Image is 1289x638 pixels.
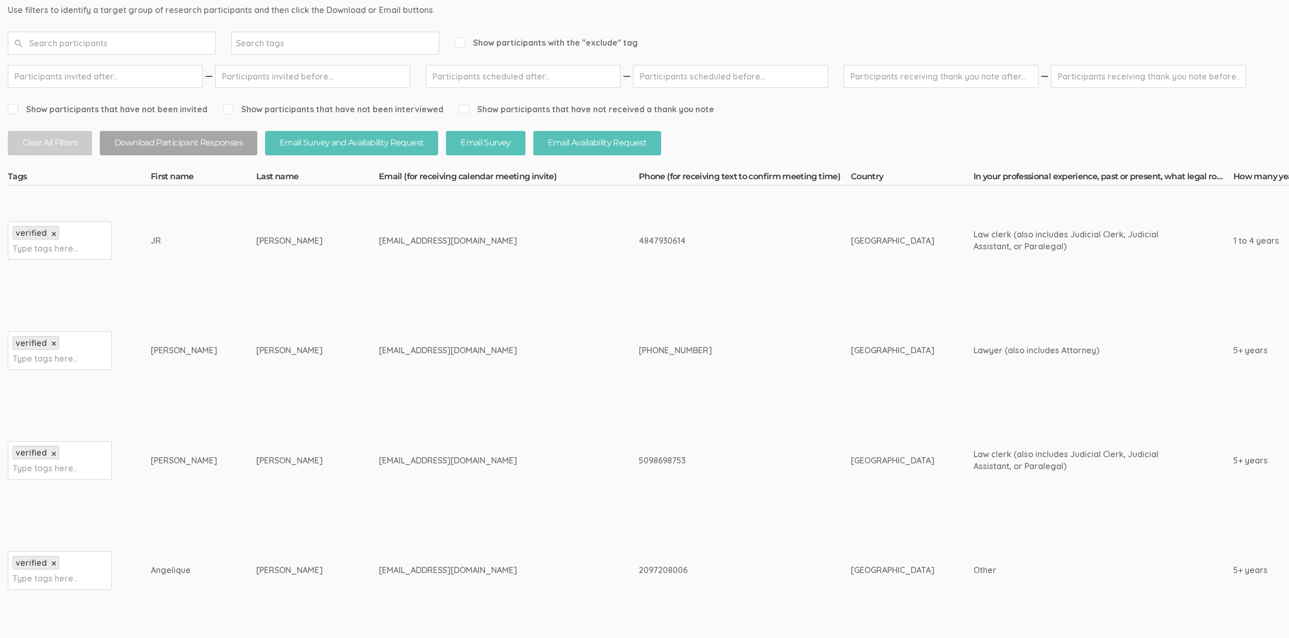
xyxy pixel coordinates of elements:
[204,65,214,88] img: dash.svg
[851,235,935,247] div: [GEOGRAPHIC_DATA]
[256,455,340,467] div: [PERSON_NAME]
[151,344,217,356] div: [PERSON_NAME]
[16,228,47,238] span: verified
[455,37,638,49] span: Show participants with the "exclude" tag
[12,571,77,585] input: Type tags here...
[151,455,217,467] div: [PERSON_NAME]
[379,344,600,356] div: [EMAIL_ADDRESS][DOMAIN_NAME]
[974,171,1233,185] th: In your professional experience, past or present, what legal role did you primarily hold?
[622,65,632,88] img: dash.svg
[12,352,77,365] input: Type tags here...
[51,449,56,458] a: ×
[426,65,621,88] input: Participants scheduled after...
[974,344,1194,356] div: Lawyer (also includes Attorney)
[1237,588,1289,638] iframe: Chat Widget
[844,65,1038,88] input: Participants receiving thank you note after...
[256,564,340,576] div: [PERSON_NAME]
[1040,65,1050,88] img: dash.svg
[8,131,92,155] button: Clear All Filters
[12,242,77,255] input: Type tags here...
[639,455,812,467] div: 5098698753
[379,564,600,576] div: [EMAIL_ADDRESS][DOMAIN_NAME]
[223,103,443,115] span: Show participants that have not been interviewed
[16,338,47,348] span: verified
[8,103,207,115] span: Show participants that have not been invited
[51,339,56,348] a: ×
[8,65,203,88] input: Participants invited after...
[639,344,812,356] div: [PHONE_NUMBER]
[256,344,340,356] div: [PERSON_NAME]
[1051,65,1246,88] input: Participants receiving thank you note before...
[459,103,714,115] span: Show participants that have not received a thank you note
[100,131,257,155] button: Download Participant Responses
[446,131,525,155] button: Email Survey
[215,65,410,88] input: Participants invited before...
[639,171,851,185] th: Phone (for receiving text to confirm meeting time)
[851,344,935,356] div: [GEOGRAPHIC_DATA]
[236,36,301,50] input: Search tags
[639,564,812,576] div: 2097208006
[256,171,379,185] th: Last name
[265,131,438,155] button: Email Survey and Availability Request
[151,564,217,576] div: Angelique
[974,448,1194,472] div: Law clerk (also includes Judicial Clerk, Judicial Assistant, or Paralegal)
[151,171,256,185] th: First name
[851,455,935,467] div: [GEOGRAPHIC_DATA]
[51,559,56,568] a: ×
[639,235,812,247] div: 4847930614
[51,230,56,238] a: ×
[851,171,974,185] th: Country
[633,65,828,88] input: Participants scheduled before...
[8,32,216,55] input: Search participants
[974,564,1194,576] div: Other
[533,131,661,155] button: Email Availability Request
[974,229,1194,252] div: Law clerk (also includes Judicial Clerk, Judicial Assistant, or Paralegal)
[16,557,47,568] span: verified
[16,447,47,458] span: verified
[151,235,217,247] div: JR
[379,171,639,185] th: Email (for receiving calendar meeting invite)
[256,235,340,247] div: [PERSON_NAME]
[12,461,77,475] input: Type tags here...
[379,455,600,467] div: [EMAIL_ADDRESS][DOMAIN_NAME]
[379,235,600,247] div: [EMAIL_ADDRESS][DOMAIN_NAME]
[851,564,935,576] div: [GEOGRAPHIC_DATA]
[8,171,151,185] th: Tags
